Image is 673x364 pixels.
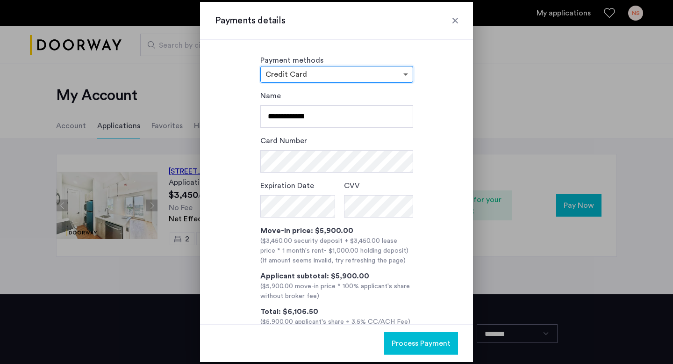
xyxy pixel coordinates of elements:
[260,135,307,146] label: Card Number
[260,180,314,191] label: Expiration Date
[260,282,413,301] div: ($5,900.00 move-in price * 100% applicant's share without broker fee)
[260,317,413,327] div: ($5,900.00 applicant's share + 3.5% CC/ACH Fee)
[260,90,281,102] label: Name
[392,338,451,349] span: Process Payment
[260,270,413,282] div: Applicant subtotal: $5,900.00
[260,308,318,315] span: Total: $6,106.50
[260,57,323,64] label: Payment methods
[260,256,413,266] div: (If amount seems invalid, try refreshing the page)
[384,332,458,355] button: button
[344,180,360,191] label: CVV
[260,225,413,236] div: Move-in price: $5,900.00
[324,248,406,254] span: - $1,000.00 holding deposit
[260,236,413,256] div: ($3,450.00 security deposit + $3,450.00 lease price * 1 month's rent )
[215,14,458,27] h3: Payments details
